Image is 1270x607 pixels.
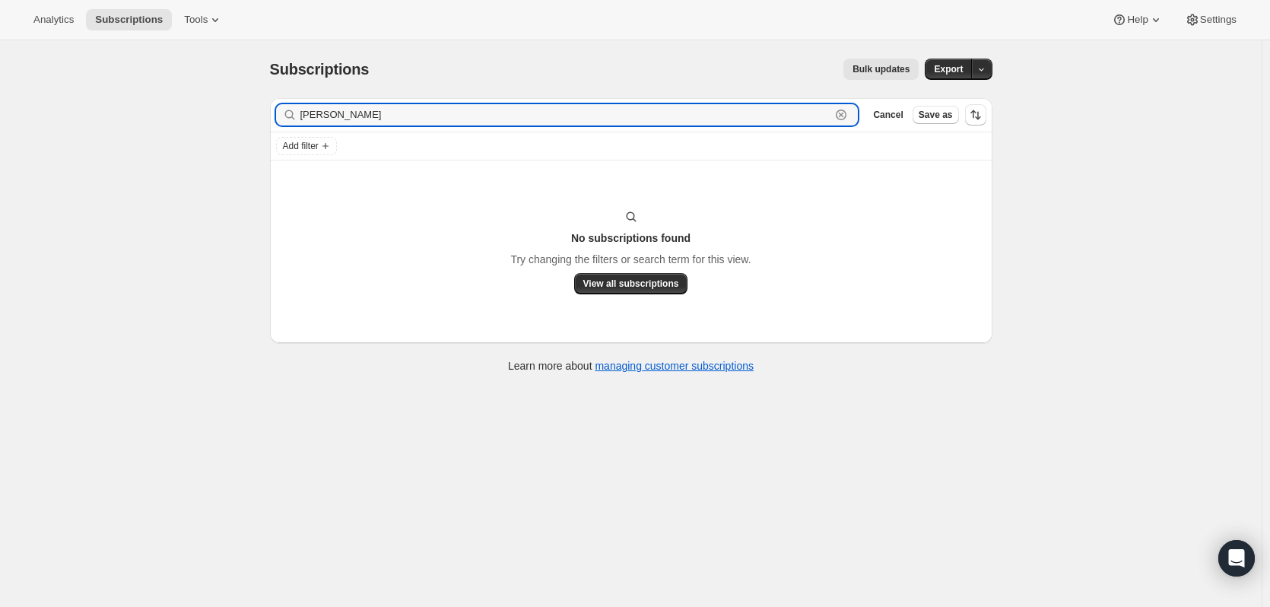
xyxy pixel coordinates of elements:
[574,273,688,294] button: View all subscriptions
[270,61,370,78] span: Subscriptions
[95,14,163,26] span: Subscriptions
[283,140,319,152] span: Add filter
[276,137,337,155] button: Add filter
[913,106,959,124] button: Save as
[843,59,919,80] button: Bulk updates
[925,59,972,80] button: Export
[1176,9,1246,30] button: Settings
[86,9,172,30] button: Subscriptions
[583,278,679,290] span: View all subscriptions
[1218,540,1255,577] div: Open Intercom Messenger
[508,358,754,373] p: Learn more about
[300,104,831,126] input: Filter subscribers
[595,360,754,372] a: managing customer subscriptions
[1127,14,1148,26] span: Help
[1200,14,1237,26] span: Settings
[510,252,751,267] p: Try changing the filters or search term for this view.
[833,107,849,122] button: Clear
[965,104,986,126] button: Sort the results
[24,9,83,30] button: Analytics
[867,106,909,124] button: Cancel
[934,63,963,75] span: Export
[33,14,74,26] span: Analytics
[873,109,903,121] span: Cancel
[184,14,208,26] span: Tools
[1103,9,1172,30] button: Help
[571,230,691,246] h3: No subscriptions found
[919,109,953,121] span: Save as
[175,9,232,30] button: Tools
[852,63,910,75] span: Bulk updates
